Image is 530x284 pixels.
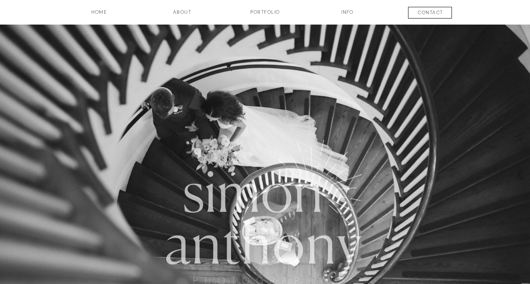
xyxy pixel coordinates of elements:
a: about [162,8,202,22]
a: INFO [328,8,368,22]
a: contact [401,9,460,19]
a: HOME [70,8,129,22]
a: Portfolio [235,8,295,22]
